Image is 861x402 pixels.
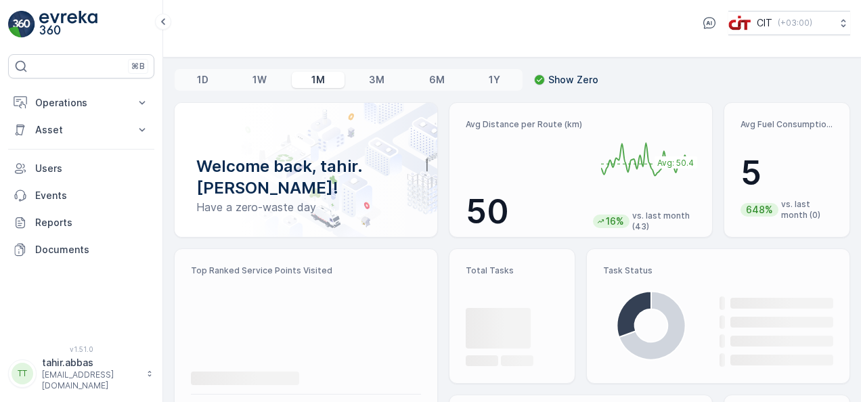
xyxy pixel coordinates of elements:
img: logo_light-DOdMpM7g.png [39,11,97,38]
p: Events [35,189,149,202]
p: Top Ranked Service Points Visited [191,265,421,276]
p: Task Status [603,265,833,276]
img: cit-logo_pOk6rL0.png [728,16,751,30]
a: Events [8,182,154,209]
p: Operations [35,96,127,110]
p: [EMAIL_ADDRESS][DOMAIN_NAME] [42,370,139,391]
p: 1W [252,73,267,87]
p: Total Tasks [466,265,558,276]
p: Show Zero [548,73,598,87]
p: 1D [197,73,208,87]
span: v 1.51.0 [8,345,154,353]
p: Reports [35,216,149,229]
p: 3M [369,73,384,87]
p: Asset [35,123,127,137]
p: 50 [466,192,582,232]
p: ( +03:00 ) [778,18,812,28]
p: vs. last month (0) [781,199,833,221]
p: Documents [35,243,149,256]
p: ⌘B [131,61,145,72]
p: 5 [741,153,833,194]
p: Users [35,162,149,175]
p: 16% [604,215,625,228]
p: vs. last month (43) [632,210,701,232]
p: Welcome back, tahir.[PERSON_NAME]! [196,156,416,199]
p: CIT [757,16,772,30]
p: Avg Distance per Route (km) [466,119,582,130]
p: 1M [311,73,325,87]
button: Asset [8,116,154,143]
p: Have a zero-waste day [196,199,416,215]
div: TT [12,363,33,384]
a: Users [8,155,154,182]
p: tahir.abbas [42,356,139,370]
img: logo [8,11,35,38]
a: Documents [8,236,154,263]
p: 1Y [489,73,500,87]
p: 6M [429,73,445,87]
button: CIT(+03:00) [728,11,850,35]
p: Avg Fuel Consumption per Route (lt) [741,119,833,130]
a: Reports [8,209,154,236]
button: Operations [8,89,154,116]
button: TTtahir.abbas[EMAIL_ADDRESS][DOMAIN_NAME] [8,356,154,391]
p: 648% [745,203,774,217]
